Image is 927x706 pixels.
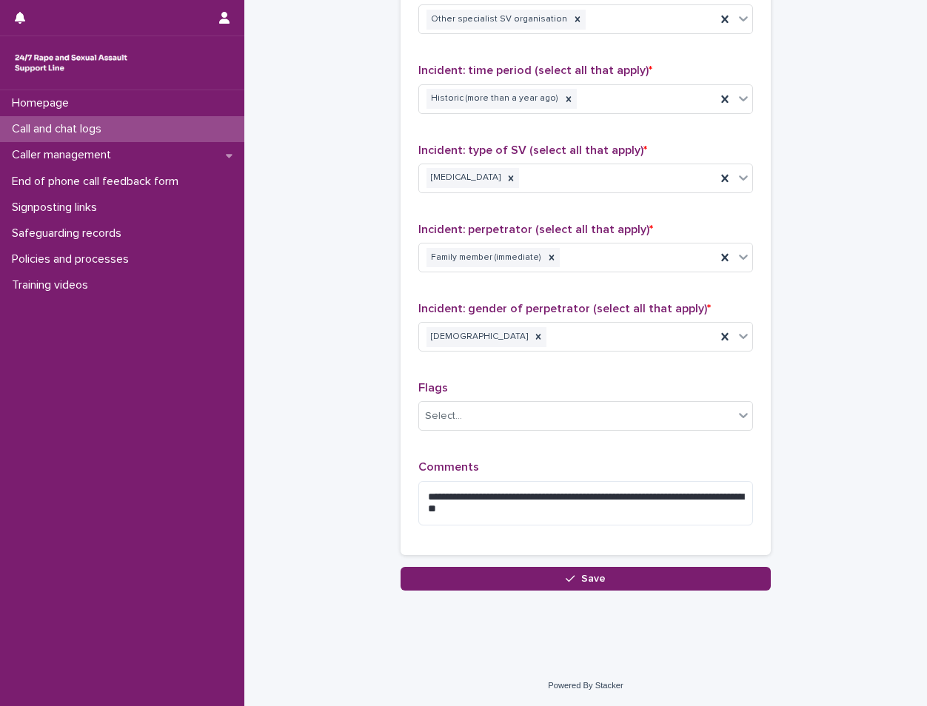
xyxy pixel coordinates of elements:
[581,574,606,584] span: Save
[426,168,503,188] div: [MEDICAL_DATA]
[6,252,141,266] p: Policies and processes
[6,122,113,136] p: Call and chat logs
[418,461,479,473] span: Comments
[6,278,100,292] p: Training videos
[425,409,462,424] div: Select...
[6,175,190,189] p: End of phone call feedback form
[418,303,711,315] span: Incident: gender of perpetrator (select all that apply)
[426,327,530,347] div: [DEMOGRAPHIC_DATA]
[418,223,653,235] span: Incident: perpetrator (select all that apply)
[426,89,560,109] div: Historic (more than a year ago)
[6,148,123,162] p: Caller management
[548,681,623,690] a: Powered By Stacker
[401,567,771,591] button: Save
[12,48,130,78] img: rhQMoQhaT3yELyF149Cw
[426,248,543,268] div: Family member (immediate)
[418,144,647,156] span: Incident: type of SV (select all that apply)
[418,64,652,76] span: Incident: time period (select all that apply)
[6,96,81,110] p: Homepage
[426,10,569,30] div: Other specialist SV organisation
[6,226,133,241] p: Safeguarding records
[418,382,448,394] span: Flags
[6,201,109,215] p: Signposting links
